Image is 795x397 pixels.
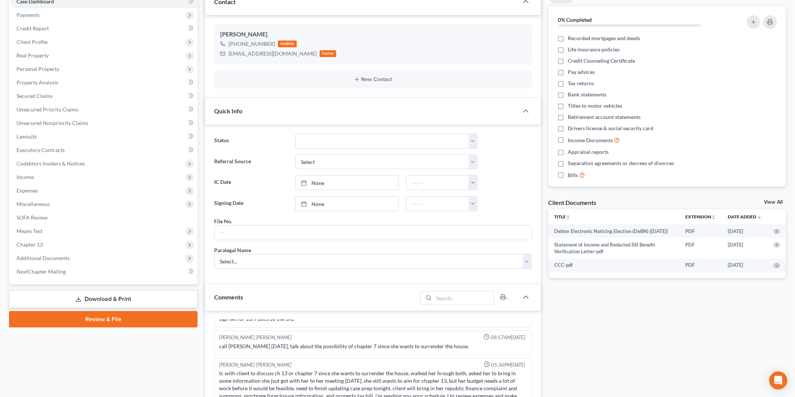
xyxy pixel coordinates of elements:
[210,175,292,190] label: IC Date
[278,41,297,47] div: mobile
[568,91,607,98] span: Bank statements
[215,226,532,240] input: --
[17,93,53,99] span: Secured Claims
[722,224,768,238] td: [DATE]
[17,214,48,221] span: SOFA Review
[555,214,571,220] a: Titleunfold_more
[11,130,198,143] a: Lawsuits
[17,201,50,207] span: Miscellaneous
[491,334,526,341] span: 08:57AM[DATE]
[764,200,783,205] a: View All
[17,241,43,248] span: Chapter 13
[17,52,49,59] span: Real Property
[434,292,494,304] input: Search...
[568,68,595,76] span: Pay advices
[722,259,768,272] td: [DATE]
[17,39,48,45] span: Client Profile
[407,176,469,190] input: -- : --
[549,224,680,238] td: Debtor Electronic Noticing Election (DeBN) ([DATE])
[568,159,674,167] span: Separation agreements or decrees of divorces
[11,143,198,157] a: Executory Contracts
[220,77,526,83] button: New Contact
[17,187,38,194] span: Expenses
[17,79,58,86] span: Property Analysis
[296,197,398,211] a: None
[296,176,398,190] a: None
[568,148,609,156] span: Appraisal reports
[210,155,292,170] label: Referral Source
[558,17,592,23] strong: 0% Completed
[219,361,292,368] div: [PERSON_NAME] [PERSON_NAME]
[680,259,722,272] td: PDF
[17,255,70,261] span: Additional Documents
[214,217,232,225] div: File No.
[320,50,336,57] div: home
[219,334,292,341] div: [PERSON_NAME] [PERSON_NAME]
[686,214,716,220] a: Extensionunfold_more
[11,103,198,116] a: Unsecured Priority Claims
[17,147,65,153] span: Executory Contracts
[214,246,251,254] div: Paralegal Name
[568,35,641,42] span: Recorded mortgages and deeds
[680,238,722,259] td: PDF
[9,290,198,308] a: Download & Print
[566,215,571,220] i: unfold_more
[17,160,85,167] span: Codebtors Insiders & Notices
[220,30,526,39] div: [PERSON_NAME]
[9,311,198,328] a: Review & File
[568,57,635,65] span: Credit Counseling Certificate
[568,125,654,132] span: Drivers license & social security card
[549,238,680,259] td: Statement of Income and Redacted SSI Benefit Verification Letter-pdf
[17,133,37,140] span: Lawsuits
[210,196,292,211] label: Signing Date
[228,50,317,57] div: [EMAIL_ADDRESS][DOMAIN_NAME]
[757,215,762,220] i: expand_more
[568,102,623,110] span: Titles to motor vehicles
[407,197,469,211] input: -- : --
[769,371,787,389] div: Open Intercom Messenger
[491,361,526,368] span: 05:36PM[DATE]
[11,211,198,224] a: SOFA Review
[214,107,242,114] span: Quick Info
[17,228,42,234] span: Means Test
[219,343,527,350] div: call [PERSON_NAME] [DATE], talk about the possibility of chapter 7 since she wants to surrender t...
[722,238,768,259] td: [DATE]
[17,120,88,126] span: Unsecured Nonpriority Claims
[11,76,198,89] a: Property Analysis
[568,137,613,144] span: Income Documents
[214,293,243,301] span: Comments
[210,134,292,149] label: Status
[712,215,716,220] i: unfold_more
[11,265,198,278] a: NextChapter Mailing
[728,214,762,220] a: Date Added expand_more
[680,224,722,238] td: PDF
[17,174,34,180] span: Income
[568,113,641,121] span: Retirement account statements
[568,80,594,87] span: Tax returns
[17,12,39,18] span: Payments
[17,268,66,275] span: NextChapter Mailing
[11,22,198,35] a: Credit Report
[11,116,198,130] a: Unsecured Nonpriority Claims
[549,259,680,272] td: CCC-pdf
[11,89,198,103] a: Secured Claims
[549,198,597,206] div: Client Documents
[17,66,59,72] span: Personal Property
[228,40,275,48] div: [PHONE_NUMBER]
[568,46,620,53] span: Life insurance policies
[568,171,578,179] span: Bills
[17,106,79,113] span: Unsecured Priority Claims
[17,25,49,32] span: Credit Report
